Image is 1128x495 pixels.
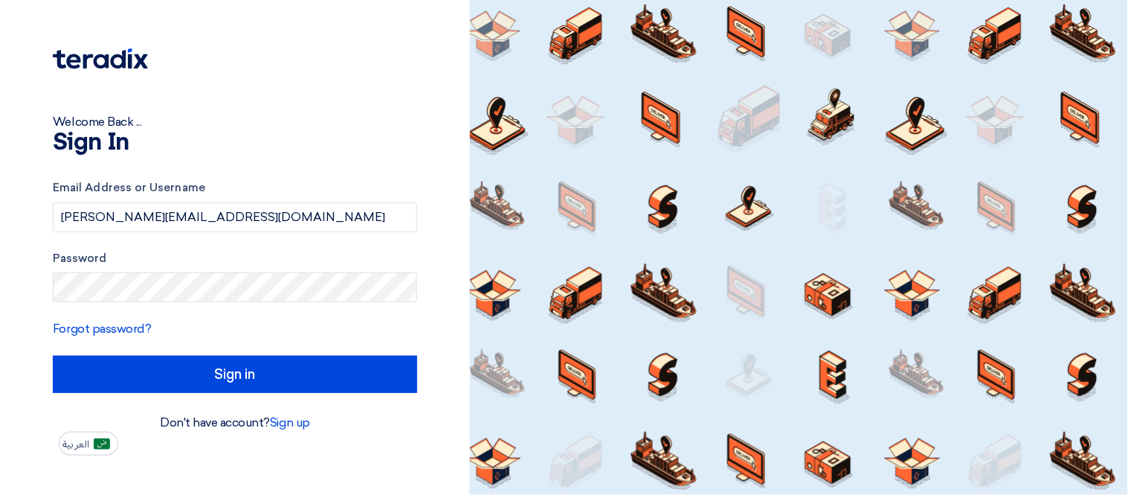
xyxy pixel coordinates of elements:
[53,250,417,267] label: Password
[53,356,417,393] input: Sign in
[270,415,310,429] a: Sign up
[62,439,89,450] span: العربية
[53,113,417,131] div: Welcome Back ...
[53,131,417,155] h1: Sign In
[53,179,417,197] label: Email Address or Username
[53,202,417,232] input: Enter your business email or username
[53,48,148,69] img: Teradix logo
[59,432,118,456] button: العربية
[53,322,151,336] a: Forgot password?
[53,414,417,432] div: Don't have account?
[94,438,110,450] img: ar-AR.png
